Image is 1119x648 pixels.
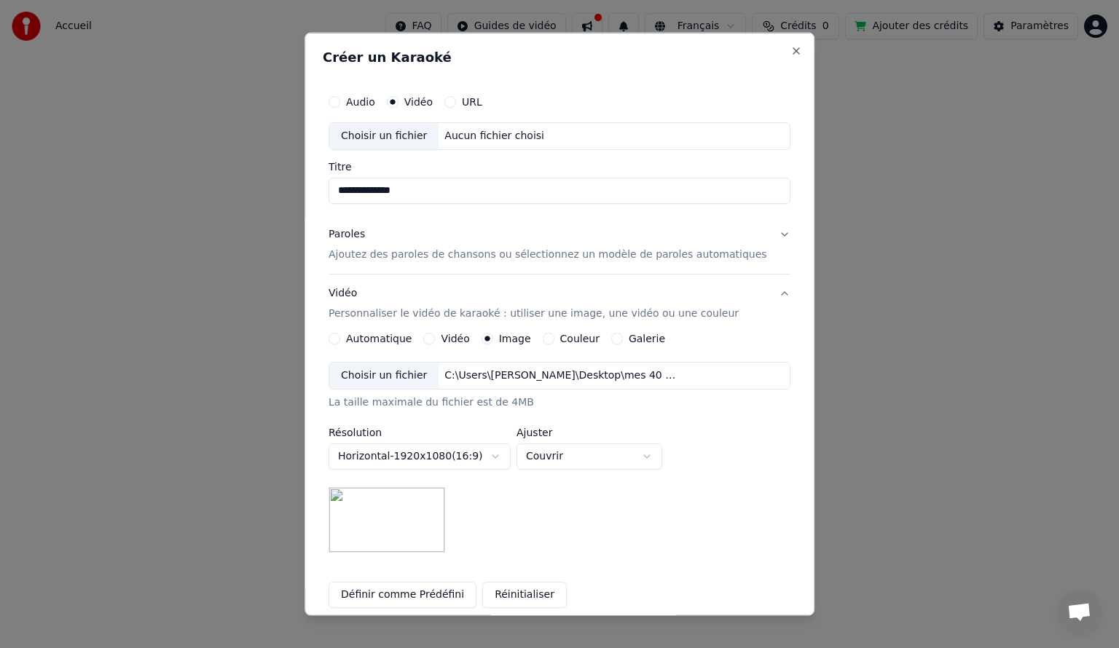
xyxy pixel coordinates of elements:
button: Réinitialiser [482,581,567,607]
p: Personnaliser le vidéo de karaoké : utiliser une image, une vidéo ou une couleur [329,306,739,320]
label: Galerie [629,333,665,343]
button: ParolesAjoutez des paroles de chansons ou sélectionnez un modèle de paroles automatiques [329,215,790,273]
label: Résolution [329,427,511,437]
label: URL [462,97,482,107]
div: Choisir un fichier [329,123,439,149]
label: Titre [329,161,790,171]
div: Paroles [329,226,365,241]
div: La taille maximale du fichier est de 4MB [329,395,790,409]
label: Ajuster [517,427,662,437]
div: C:\Users\[PERSON_NAME]\Desktop\mes 40 ans\LES BEST\IMG_3974-BD.jpg [439,368,687,382]
div: Aucun fichier choisi [439,129,551,143]
label: Audio [346,97,375,107]
h2: Créer un Karaoké [323,51,796,64]
button: Définir comme Prédéfini [329,581,476,607]
div: Choisir un fichier [329,362,439,388]
label: Couleur [560,333,600,343]
label: Vidéo [404,97,433,107]
p: Ajoutez des paroles de chansons ou sélectionnez un modèle de paroles automatiques [329,247,767,261]
div: VidéoPersonnaliser le vidéo de karaoké : utiliser une image, une vidéo ou une couleur [329,332,790,619]
label: Vidéo [441,333,470,343]
label: Image [499,333,531,343]
button: VidéoPersonnaliser le vidéo de karaoké : utiliser une image, une vidéo ou une couleur [329,274,790,332]
label: Automatique [346,333,412,343]
div: Vidéo [329,285,739,320]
